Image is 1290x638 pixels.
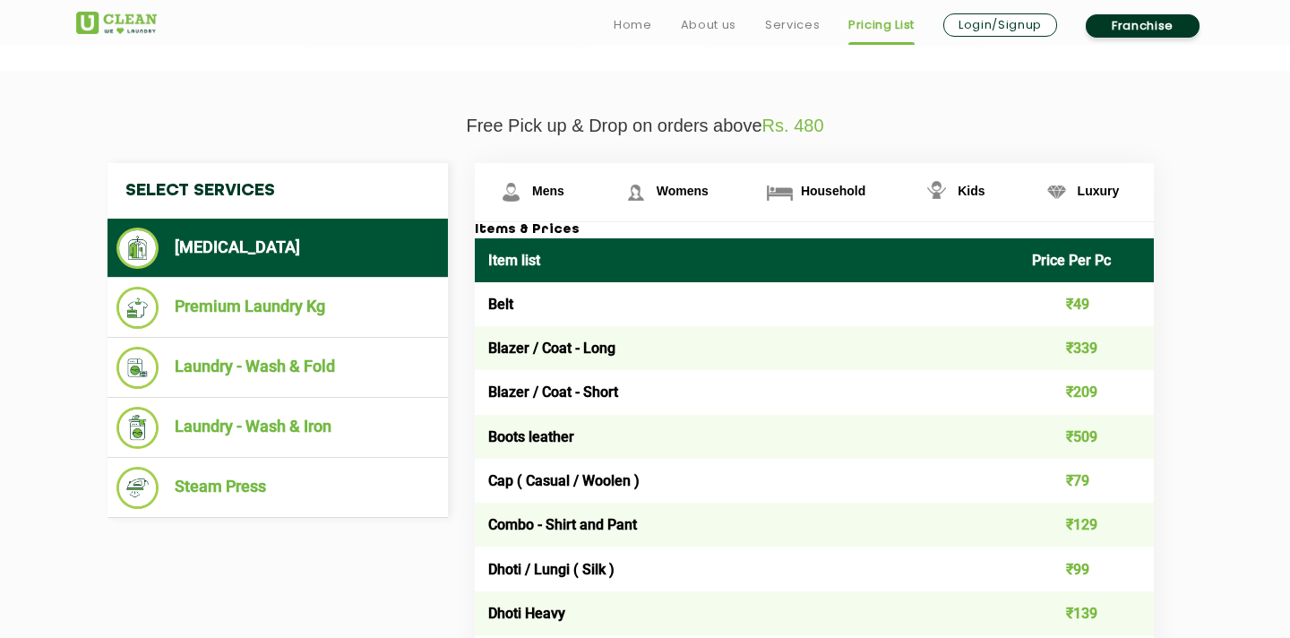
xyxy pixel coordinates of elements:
[475,326,1019,370] td: Blazer / Coat - Long
[1041,177,1072,208] img: Luxury
[116,467,159,509] img: Steam Press
[475,459,1019,503] td: Cap ( Casual / Woolen )
[681,14,736,36] a: About us
[1019,459,1155,503] td: ₹79
[495,177,527,208] img: Mens
[614,14,652,36] a: Home
[1086,14,1200,38] a: Franchise
[475,547,1019,591] td: Dhoti / Lungi ( Silk )
[1019,282,1155,326] td: ₹49
[762,116,824,135] span: Rs. 480
[921,177,952,208] img: Kids
[475,222,1154,238] h3: Items & Prices
[657,184,709,198] span: Womens
[801,184,865,198] span: Household
[532,184,564,198] span: Mens
[116,407,439,449] li: Laundry - Wash & Iron
[1078,184,1120,198] span: Luxury
[475,238,1019,282] th: Item list
[475,591,1019,635] td: Dhoti Heavy
[1019,547,1155,591] td: ₹99
[116,407,159,449] img: Laundry - Wash & Iron
[116,228,159,269] img: Dry Cleaning
[76,12,157,34] img: UClean Laundry and Dry Cleaning
[1019,415,1155,459] td: ₹509
[116,228,439,269] li: [MEDICAL_DATA]
[1019,326,1155,370] td: ₹339
[76,116,1214,136] p: Free Pick up & Drop on orders above
[116,287,159,329] img: Premium Laundry Kg
[107,163,448,219] h4: Select Services
[848,14,915,36] a: Pricing List
[1019,591,1155,635] td: ₹139
[620,177,651,208] img: Womens
[475,503,1019,547] td: Combo - Shirt and Pant
[475,370,1019,414] td: Blazer / Coat - Short
[116,467,439,509] li: Steam Press
[116,347,159,389] img: Laundry - Wash & Fold
[765,14,820,36] a: Services
[958,184,985,198] span: Kids
[1019,370,1155,414] td: ₹209
[116,347,439,389] li: Laundry - Wash & Fold
[943,13,1057,37] a: Login/Signup
[116,287,439,329] li: Premium Laundry Kg
[475,282,1019,326] td: Belt
[475,415,1019,459] td: Boots leather
[1019,238,1155,282] th: Price Per Pc
[1019,503,1155,547] td: ₹129
[764,177,795,208] img: Household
